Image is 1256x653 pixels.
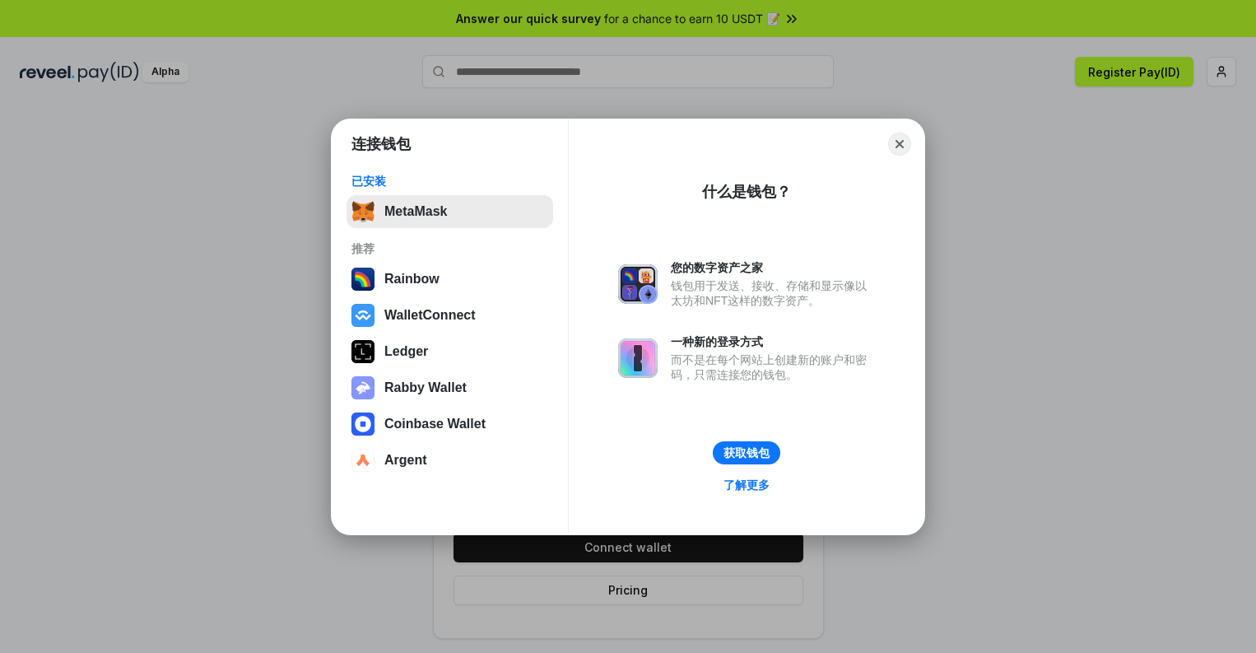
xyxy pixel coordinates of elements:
img: svg+xml,%3Csvg%20xmlns%3D%22http%3A%2F%2Fwww.w3.org%2F2000%2Fsvg%22%20fill%3D%22none%22%20viewBox... [351,376,374,399]
div: Argent [384,453,427,468]
div: 推荐 [351,241,548,256]
div: 您的数字资产之家 [671,260,875,275]
div: 什么是钱包？ [702,182,791,202]
img: svg+xml,%3Csvg%20width%3D%2228%22%20height%3D%2228%22%20viewBox%3D%220%200%2028%2028%22%20fill%3D... [351,449,374,472]
img: svg+xml,%3Csvg%20width%3D%2228%22%20height%3D%2228%22%20viewBox%3D%220%200%2028%2028%22%20fill%3D... [351,413,374,436]
button: Argent [347,444,553,477]
div: 而不是在每个网站上创建新的账户和密码，只需连接您的钱包。 [671,352,875,382]
div: MetaMask [384,204,447,219]
div: WalletConnect [384,308,476,323]
button: MetaMask [347,195,553,228]
button: 获取钱包 [713,441,780,464]
div: Ledger [384,344,428,359]
img: svg+xml,%3Csvg%20xmlns%3D%22http%3A%2F%2Fwww.w3.org%2F2000%2Fsvg%22%20width%3D%2228%22%20height%3... [351,340,374,363]
img: svg+xml,%3Csvg%20xmlns%3D%22http%3A%2F%2Fwww.w3.org%2F2000%2Fsvg%22%20fill%3D%22none%22%20viewBox... [618,338,658,378]
img: svg+xml,%3Csvg%20fill%3D%22none%22%20height%3D%2233%22%20viewBox%3D%220%200%2035%2033%22%20width%... [351,200,374,223]
button: Coinbase Wallet [347,408,553,441]
img: svg+xml,%3Csvg%20xmlns%3D%22http%3A%2F%2Fwww.w3.org%2F2000%2Fsvg%22%20fill%3D%22none%22%20viewBox... [618,264,658,304]
button: WalletConnect [347,299,553,332]
button: Rabby Wallet [347,371,553,404]
img: svg+xml,%3Csvg%20width%3D%2228%22%20height%3D%2228%22%20viewBox%3D%220%200%2028%2028%22%20fill%3D... [351,304,374,327]
div: 钱包用于发送、接收、存储和显示像以太坊和NFT这样的数字资产。 [671,278,875,308]
div: Rainbow [384,272,440,287]
div: 了解更多 [723,478,770,492]
img: svg+xml,%3Csvg%20width%3D%22120%22%20height%3D%22120%22%20viewBox%3D%220%200%20120%20120%22%20fil... [351,268,374,291]
button: Rainbow [347,263,553,296]
div: Coinbase Wallet [384,417,486,431]
div: 获取钱包 [723,445,770,460]
div: Rabby Wallet [384,380,467,395]
a: 了解更多 [714,474,779,496]
div: 一种新的登录方式 [671,334,875,349]
button: Close [888,133,911,156]
button: Ledger [347,335,553,368]
h1: 连接钱包 [351,134,411,154]
div: 已安装 [351,174,548,189]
